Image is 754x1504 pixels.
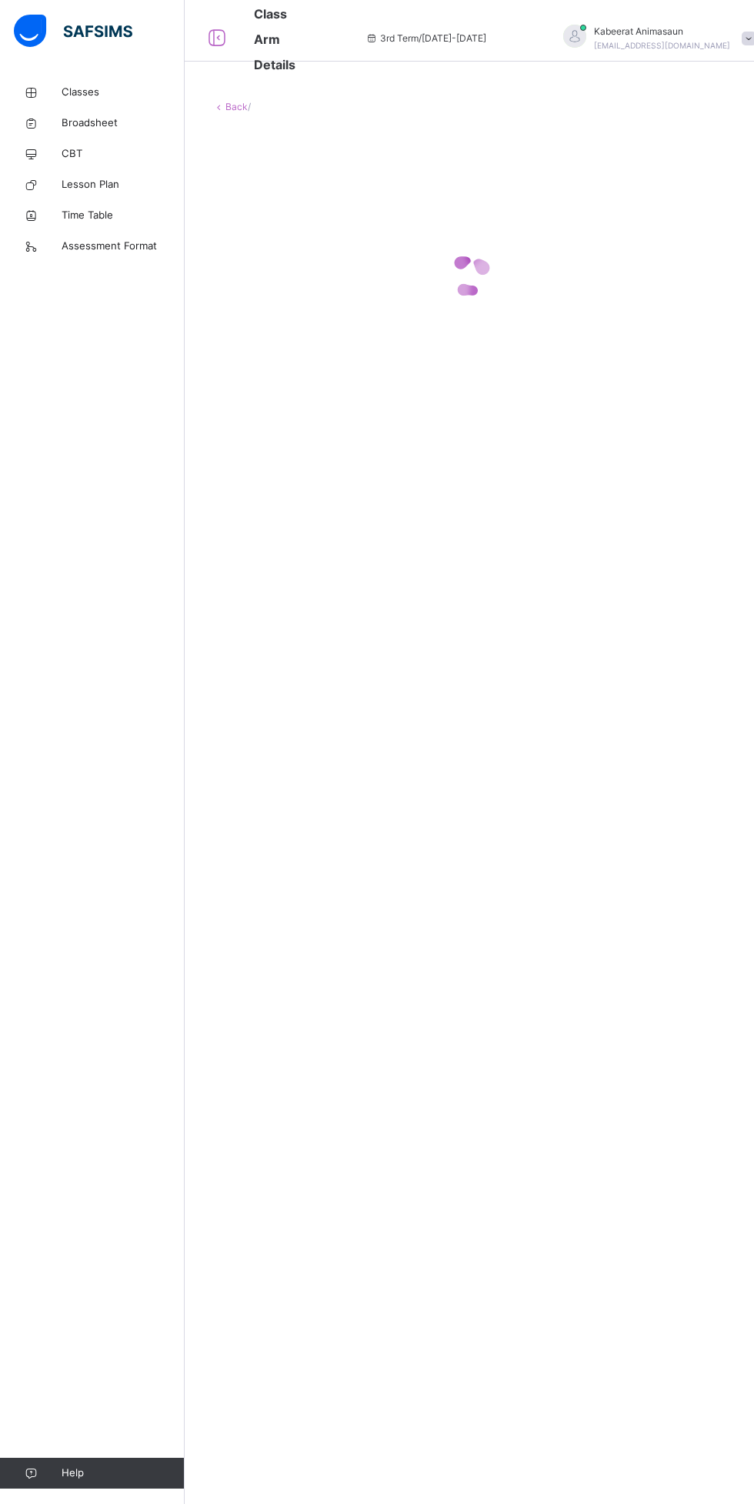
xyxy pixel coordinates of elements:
span: Time Table [62,208,185,223]
span: Lesson Plan [62,177,185,192]
span: Classes [62,85,185,100]
span: [EMAIL_ADDRESS][DOMAIN_NAME] [594,41,730,50]
span: Kabeerat Animasaun [594,25,730,38]
span: session/term information [365,32,486,45]
span: / [248,101,251,112]
a: Back [225,101,248,112]
span: Help [62,1466,184,1481]
span: Broadsheet [62,115,185,131]
span: Assessment Format [62,239,185,254]
img: safsims [14,15,132,47]
span: CBT [62,146,185,162]
span: Class Arm Details [254,6,295,72]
